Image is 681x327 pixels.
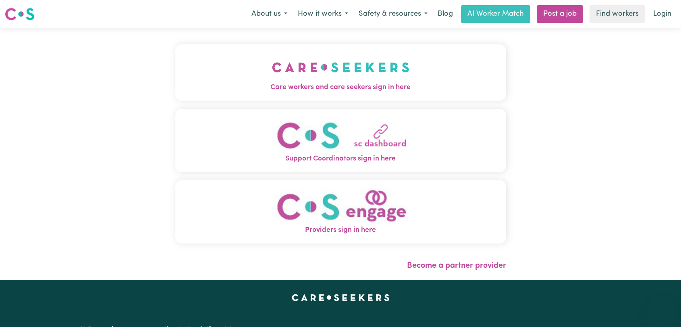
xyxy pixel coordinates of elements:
[590,5,645,23] a: Find workers
[407,262,506,270] a: Become a partner provider
[292,294,390,301] a: Careseekers home page
[175,109,506,172] button: Support Coordinators sign in here
[175,180,506,244] button: Providers sign in here
[433,5,458,23] a: Blog
[175,154,506,164] span: Support Coordinators sign in here
[537,5,583,23] a: Post a job
[649,295,675,321] iframe: Button to launch messaging window
[293,6,353,23] button: How it works
[5,7,35,21] img: Careseekers logo
[175,44,506,101] button: Care workers and care seekers sign in here
[175,225,506,235] span: Providers sign in here
[648,5,676,23] a: Login
[461,5,530,23] a: AI Worker Match
[5,5,35,23] a: Careseekers logo
[175,82,506,93] span: Care workers and care seekers sign in here
[353,6,433,23] button: Safety & resources
[246,6,293,23] button: About us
